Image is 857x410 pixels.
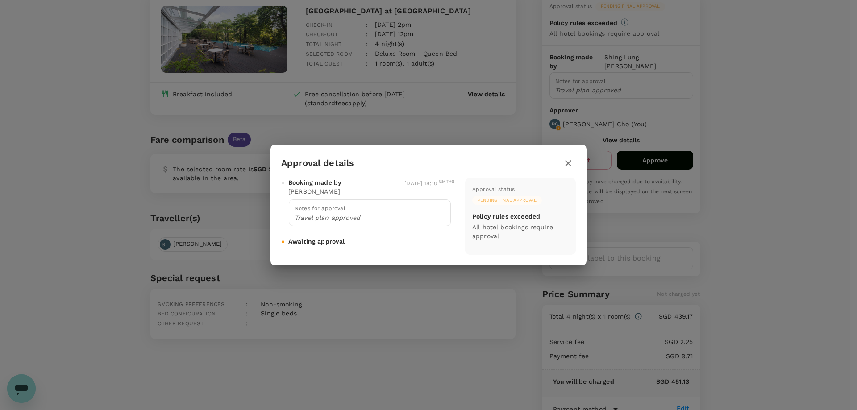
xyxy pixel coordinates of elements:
span: Awaiting approval [288,237,345,246]
h3: Approval details [281,158,354,168]
span: Notes for approval [295,205,345,211]
p: [PERSON_NAME] [288,187,340,196]
span: Pending final approval [472,197,542,203]
sup: GMT+8 [439,179,454,184]
span: Booking made by [288,178,341,187]
div: Approval status [472,185,515,194]
span: [DATE] 18:10 [404,180,454,186]
p: Travel plan approved [295,213,445,222]
p: Policy rules exceeded [472,212,540,221]
p: All hotel bookings require approval [472,223,569,240]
